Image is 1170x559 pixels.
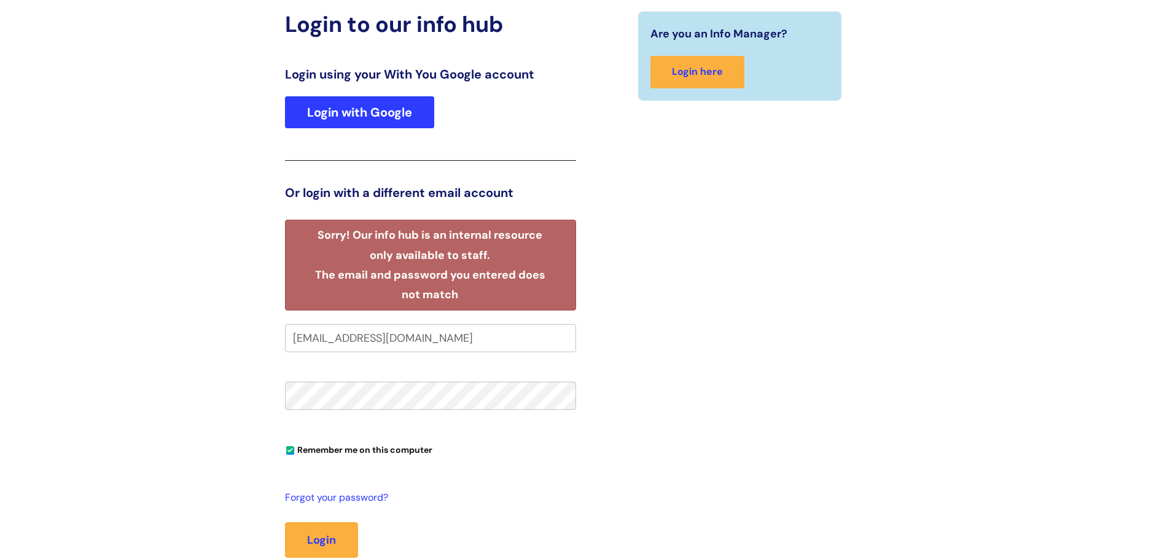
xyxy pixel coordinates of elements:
[285,324,576,352] input: Your e-mail address
[285,489,570,507] a: Forgot your password?
[286,447,294,455] input: Remember me on this computer
[306,225,554,265] li: Sorry! Our info hub is an internal resource only available to staff.
[650,24,787,44] span: Are you an Info Manager?
[285,185,576,200] h3: Or login with a different email account
[285,67,576,82] h3: Login using your With You Google account
[285,442,432,455] label: Remember me on this computer
[285,439,576,459] div: You can uncheck this option if you're logging in from a shared device
[285,11,576,37] h2: Login to our info hub
[285,522,358,558] button: Login
[306,265,554,305] li: The email and password you entered does not match
[285,96,434,128] a: Login with Google
[650,56,744,88] a: Login here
